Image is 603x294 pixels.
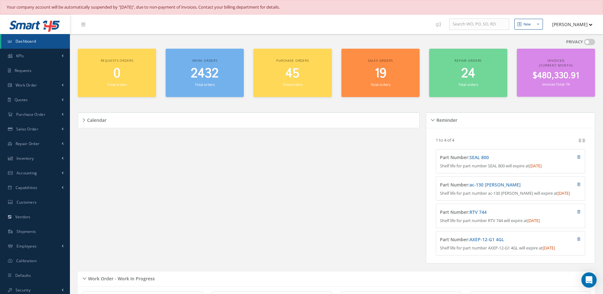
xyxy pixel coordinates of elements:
span: Quotes [15,97,28,102]
p: 1 to 4 of 4 [436,137,454,143]
small: Total orders [371,82,390,87]
input: Search WO, PO, SO, RO [449,18,509,30]
div: New [524,22,531,27]
span: Invoiced [547,58,565,63]
span: Requests [15,68,31,73]
a: Sales orders 19 Total orders [341,49,420,97]
h4: Part Number [440,210,543,215]
span: $480,330.91 [532,70,579,82]
span: 24 [461,65,475,83]
span: Requests orders [101,58,134,63]
h4: Part Number [440,182,543,188]
span: Work orders [192,58,217,63]
span: : [468,182,521,188]
span: Dashboard [16,38,36,44]
p: Shelf life for part number RTV 744 will expire at [440,218,581,224]
small: Invoices Total: 74 [542,82,570,87]
h4: Part Number [440,155,543,160]
h4: Part Number [440,237,543,242]
p: Shelf life for part number SEAL 800 will expire at [440,163,581,169]
span: Sales Order [16,126,38,132]
button: New [514,19,543,30]
small: Total orders [283,82,302,87]
a: Repair orders 24 Total orders [429,49,507,97]
a: Invoiced (Current Month) $480,330.91 Invoices Total: 74 [517,49,595,97]
span: : [468,236,504,242]
h5: Reminder [435,115,457,123]
a: Show Tips [433,15,449,34]
span: [DATE] [529,163,542,169]
span: Accounting [17,170,37,176]
span: Work Order [16,82,37,88]
span: 19 [374,65,387,83]
span: Repair orders [455,58,482,63]
span: Security [16,287,31,293]
p: Shelf life for part number ac-130 [PERSON_NAME] will expire at [440,190,581,197]
span: [DATE] [527,218,540,223]
span: Capabilities [16,185,38,190]
span: : [468,154,489,160]
span: 45 [285,65,299,83]
span: Purchase Order [16,112,45,117]
span: Customers [17,199,37,205]
h5: Calendar [85,115,106,123]
h5: Work Order - Work In Progress [86,274,155,282]
span: [DATE] [543,245,555,251]
small: Total orders [107,82,127,87]
span: Inventory [17,156,34,161]
div: Your company account will be automatically suspended by "[DATE]", due to non-payment of invoices.... [7,4,596,10]
a: Dashboard [1,34,70,49]
a: Purchase orders 45 Total orders [253,49,332,97]
span: Repair Order [16,141,40,146]
span: : [468,209,487,215]
span: Vendors [15,214,31,220]
a: RTV 744 [469,209,487,215]
a: Requests orders 0 Total orders [78,49,156,97]
span: [DATE] [558,190,570,196]
a: AXEP-12-G1 4GL [469,236,504,242]
span: 0 [113,65,120,83]
small: Total orders [195,82,215,87]
label: PRIVACY [566,39,583,45]
p: Shelf life for part number AXEP-12-G1 4GL will expire at [440,245,581,251]
div: Open Intercom Messenger [581,272,597,288]
span: Calibration [16,258,37,263]
span: (Current Month) [539,63,572,67]
span: 2432 [191,65,219,83]
span: Employees [17,243,37,249]
span: Defaults [15,273,31,278]
span: Purchase orders [276,58,309,63]
span: Shipments [17,229,36,234]
a: Work orders 2432 Total orders [166,49,244,97]
span: Sales orders [368,58,393,63]
small: Total orders [458,82,478,87]
span: KPIs [16,53,24,59]
button: [PERSON_NAME] [546,18,593,31]
a: ac-130 [PERSON_NAME] [469,182,521,188]
a: SEAL 800 [469,154,489,160]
